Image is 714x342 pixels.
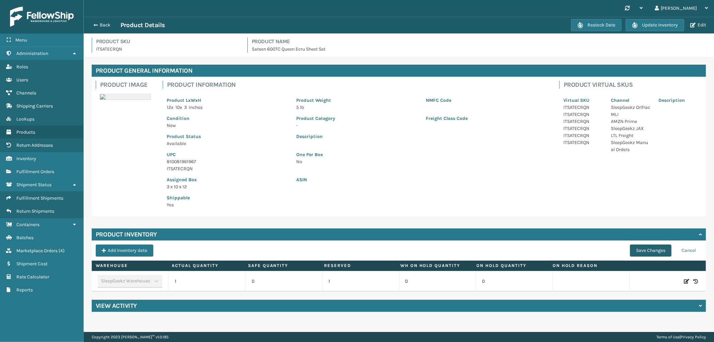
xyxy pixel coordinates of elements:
h4: Product Virtual SKUs [564,81,702,89]
span: Menu [15,37,27,43]
h4: Product Image [100,81,155,89]
p: ITSATECRQN [563,132,603,139]
span: Fulfillment Orders [16,169,54,175]
p: MLI [611,111,650,118]
p: ITSATECRQN [96,46,239,53]
span: Lookups [16,116,34,122]
span: Shipping Carriers [16,103,53,109]
p: ITSATECRQN [563,118,603,125]
h4: Product General Information [92,65,706,77]
p: ITSATECRQN [563,104,603,111]
label: Reserved [324,263,392,269]
p: Virtual SKU [563,97,603,104]
span: Shipment Cost [16,261,48,267]
p: Copyright 2023 [PERSON_NAME]™ v 1.0.185 [92,332,169,342]
label: Warehouse [96,263,164,269]
span: Fulfillment Shipments [16,195,63,201]
p: Description [658,97,698,104]
i: Edit [684,278,689,285]
p: Condition [167,115,288,122]
h4: View Activity [96,302,137,310]
button: Update Inventory [626,19,684,31]
p: ITSATECRQN [563,111,603,118]
span: 10 x [175,105,182,110]
td: 0 [399,271,476,292]
p: 810081961967 [167,158,288,165]
span: Containers [16,222,39,227]
p: ITSATECRQN [167,165,288,172]
p: NMFC Code [426,97,547,104]
p: 3 x 10 x 12 [167,183,288,190]
a: Terms of Use [656,335,680,339]
span: Inventory [16,156,36,161]
p: Product LxWxH [167,97,288,104]
p: SleepGeekz OnTrac [611,104,650,111]
label: WH On hold quantity [400,263,468,269]
h4: Product Information [167,81,551,89]
p: Product Status [167,133,288,140]
span: 3 [184,105,187,110]
span: Channels [16,90,36,96]
p: UPC [167,151,288,158]
p: No [296,158,547,165]
p: SleepGeekz Manual Orders [611,139,650,153]
p: New [167,122,288,129]
h4: Product SKU [96,38,239,46]
td: 0 [245,271,322,292]
td: 1 [168,271,245,292]
p: Channel [611,97,650,104]
span: ( 4 ) [59,248,65,254]
p: ITSATECRQN [563,139,603,146]
p: - [296,122,418,129]
button: Restock Date [571,19,622,31]
span: Inches [189,105,203,110]
label: Safe Quantity [248,263,316,269]
p: ITSATECRQN [563,125,603,132]
div: | [656,332,706,342]
span: Administration [16,51,48,56]
button: Cancel [676,245,702,257]
label: Actual Quantity [172,263,240,269]
p: Description [296,133,547,140]
button: Add inventory data [96,245,153,257]
span: Batches [16,235,33,241]
p: AMZN Prime [611,118,650,125]
span: Rate Calculator [16,274,49,280]
p: Product Category [296,115,418,122]
p: 1 [328,278,393,285]
p: Freight Class Code [426,115,547,122]
span: Shipment Status [16,182,52,188]
span: 5 lb [296,105,304,110]
span: Return Shipments [16,208,54,214]
label: On Hold Reason [553,263,621,269]
p: Sateen 600TC Queen Ecru Sheet Set [252,46,706,53]
i: Inventory History [693,278,698,285]
span: Users [16,77,28,83]
button: Edit [688,22,708,28]
span: Return Addresses [16,142,53,148]
p: One Per Box [296,151,547,158]
button: Back [90,22,121,28]
span: 12 x [167,105,173,110]
p: Available [167,140,288,147]
p: Shippable [167,194,288,201]
img: 51104088640_40f294f443_o-scaled-700x700.jpg [100,94,151,100]
span: Products [16,129,35,135]
p: Assigned Box [167,176,288,183]
span: Marketplace Orders [16,248,58,254]
label: On Hold Quantity [477,263,545,269]
h4: Product Name [252,38,706,46]
p: Product Weight [296,97,418,104]
img: logo [10,7,74,27]
span: Reports [16,287,33,293]
h3: Product Details [121,21,165,29]
p: LTL Freight [611,132,650,139]
span: Roles [16,64,28,70]
p: ASIN [296,176,547,183]
p: Yes [167,201,288,208]
p: SleepGeekz JAX [611,125,650,132]
td: 0 [476,271,552,292]
a: Privacy Policy [681,335,706,339]
button: Save Changes [630,245,671,257]
h4: Product Inventory [96,230,157,238]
